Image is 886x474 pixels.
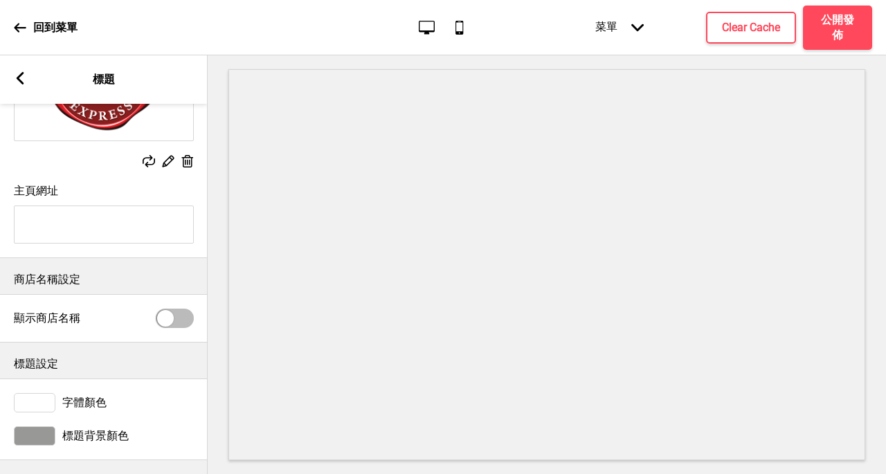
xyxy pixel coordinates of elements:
[93,72,115,87] p: 標題
[14,184,58,197] label: 主頁網址
[62,429,129,444] span: 標題背景顏色
[817,12,858,43] h4: 公開發佈
[33,20,78,35] p: 回到菜單
[706,12,796,44] button: Clear Cache
[14,426,194,446] div: 標題背景顏色
[14,356,194,372] p: 標題設定
[14,272,194,287] p: 商店名稱設定
[722,20,780,35] h4: Clear Cache
[14,9,78,46] a: 回到菜單
[14,393,194,412] div: 字體顏色
[62,396,107,410] span: 字體顏色
[803,6,872,50] button: 公開發佈
[581,6,658,48] div: 菜單
[14,311,80,326] label: 顯示商店名稱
